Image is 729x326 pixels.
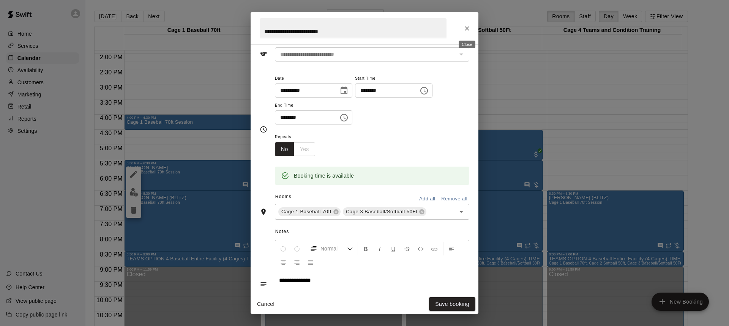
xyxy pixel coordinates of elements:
[275,101,352,111] span: End Time
[320,245,347,252] span: Normal
[275,132,321,142] span: Repeats
[275,226,469,238] span: Notes
[275,194,292,199] span: Rooms
[290,242,303,255] button: Redo
[459,41,475,48] div: Close
[456,206,467,217] button: Open
[304,255,317,269] button: Justify Align
[343,208,420,216] span: Cage 3 Baseball/Softball 50Ft
[414,242,427,255] button: Insert Code
[336,83,352,98] button: Choose date, selected date is Sep 3, 2025
[355,74,432,84] span: Start Time
[460,22,474,35] button: Close
[260,280,267,288] svg: Notes
[373,242,386,255] button: Format Italics
[294,169,354,183] div: Booking time is available
[277,242,290,255] button: Undo
[290,255,303,269] button: Right Align
[275,74,352,84] span: Date
[277,255,290,269] button: Center Align
[278,208,335,216] span: Cage 1 Baseball 70ft
[387,242,400,255] button: Format Underline
[275,142,315,156] div: outlined button group
[360,242,372,255] button: Format Bold
[260,126,267,133] svg: Timing
[307,242,356,255] button: Formatting Options
[275,142,294,156] button: No
[260,208,267,216] svg: Rooms
[417,83,432,98] button: Choose time, selected time is 5:30 PM
[336,110,352,125] button: Choose time, selected time is 6:30 PM
[429,297,475,311] button: Save booking
[260,50,267,58] svg: Service
[275,47,469,61] div: The service of an existing booking cannot be changed
[428,242,441,255] button: Insert Link
[343,207,426,216] div: Cage 3 Baseball/Softball 50Ft
[445,242,458,255] button: Left Align
[278,207,341,216] div: Cage 1 Baseball 70ft
[401,242,413,255] button: Format Strikethrough
[439,193,469,205] button: Remove all
[415,193,439,205] button: Add all
[254,297,278,311] button: Cancel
